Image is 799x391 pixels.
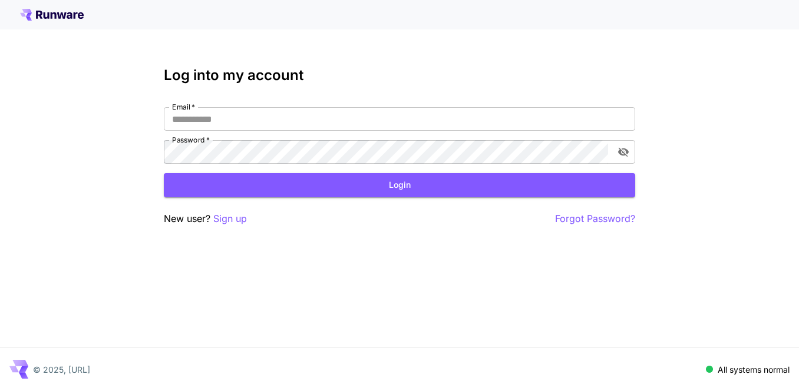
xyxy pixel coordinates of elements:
p: New user? [164,211,247,226]
button: toggle password visibility [613,141,634,163]
label: Email [172,102,195,112]
button: Sign up [213,211,247,226]
button: Login [164,173,635,197]
button: Forgot Password? [555,211,635,226]
p: © 2025, [URL] [33,363,90,376]
h3: Log into my account [164,67,635,84]
label: Password [172,135,210,145]
p: All systems normal [718,363,790,376]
